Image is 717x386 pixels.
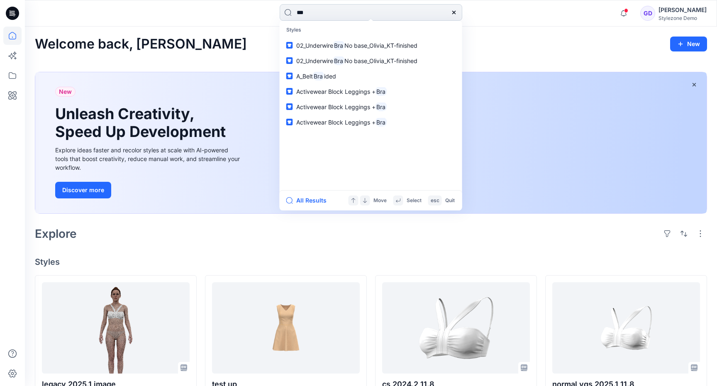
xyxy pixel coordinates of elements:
div: Explore ideas faster and recolor styles at scale with AI-powered tools that boost creativity, red... [55,146,242,172]
span: Activewear Block Leggings + [296,103,376,110]
p: Quit [445,196,455,205]
a: normal vqs 2025.1 11.8 [552,282,700,374]
h2: Welcome back, [PERSON_NAME] [35,37,247,52]
a: 02_UnderwireBraNo base_Olivia_KT-finished [281,53,461,68]
button: All Results [286,195,332,205]
a: 02_UnderwireBraNo base_Olivia_KT-finished [281,38,461,53]
h1: Unleash Creativity, Speed Up Development [55,105,229,141]
a: Activewear Block Leggings +Bra [281,115,461,130]
a: A_BeltBraided [281,68,461,84]
div: GD [640,6,655,21]
div: Stylezone Demo [658,15,707,21]
mark: Bra [376,102,387,112]
a: cs 2024.2 11.8 [382,282,530,374]
span: Activewear Block Leggings + [296,119,376,126]
span: 02_Underwire [296,57,333,64]
span: No base_Olivia_KT-finished [344,42,417,49]
p: esc [431,196,439,205]
span: ided [324,73,336,80]
mark: Bra [376,87,387,96]
mark: Bra [376,117,387,127]
mark: Bra [333,56,345,66]
a: Activewear Block Leggings +Bra [281,99,461,115]
div: [PERSON_NAME] [658,5,707,15]
mark: Bra [333,41,345,50]
a: Activewear Block Leggings +Bra [281,84,461,99]
p: Move [373,196,387,205]
span: Activewear Block Leggings + [296,88,376,95]
span: New [59,87,72,97]
h4: Styles [35,257,707,267]
button: Discover more [55,182,111,198]
span: 02_Underwire [296,42,333,49]
span: No base_Olivia_KT-finished [344,57,417,64]
mark: Bra [313,71,324,81]
a: test up [212,282,360,374]
p: Select [407,196,422,205]
span: A_Belt [296,73,313,80]
button: New [670,37,707,51]
a: legacy 2025.1 image [42,282,190,374]
h2: Explore [35,227,77,240]
p: Styles [281,22,461,38]
a: Discover more [55,182,242,198]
